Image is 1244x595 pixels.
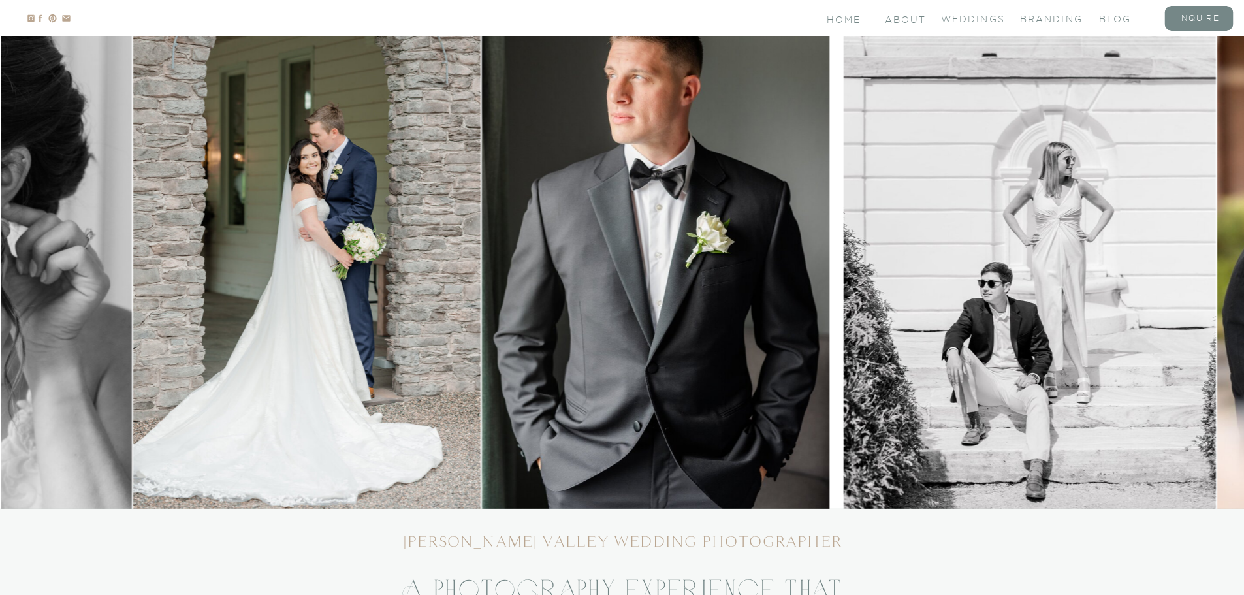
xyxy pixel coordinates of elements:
[1099,12,1151,24] a: blog
[379,533,867,558] h1: [PERSON_NAME] valley wedding Photographer
[1173,12,1225,24] a: inquire
[1020,12,1072,24] a: branding
[941,12,993,24] a: Weddings
[827,13,863,24] a: Home
[885,13,924,24] a: About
